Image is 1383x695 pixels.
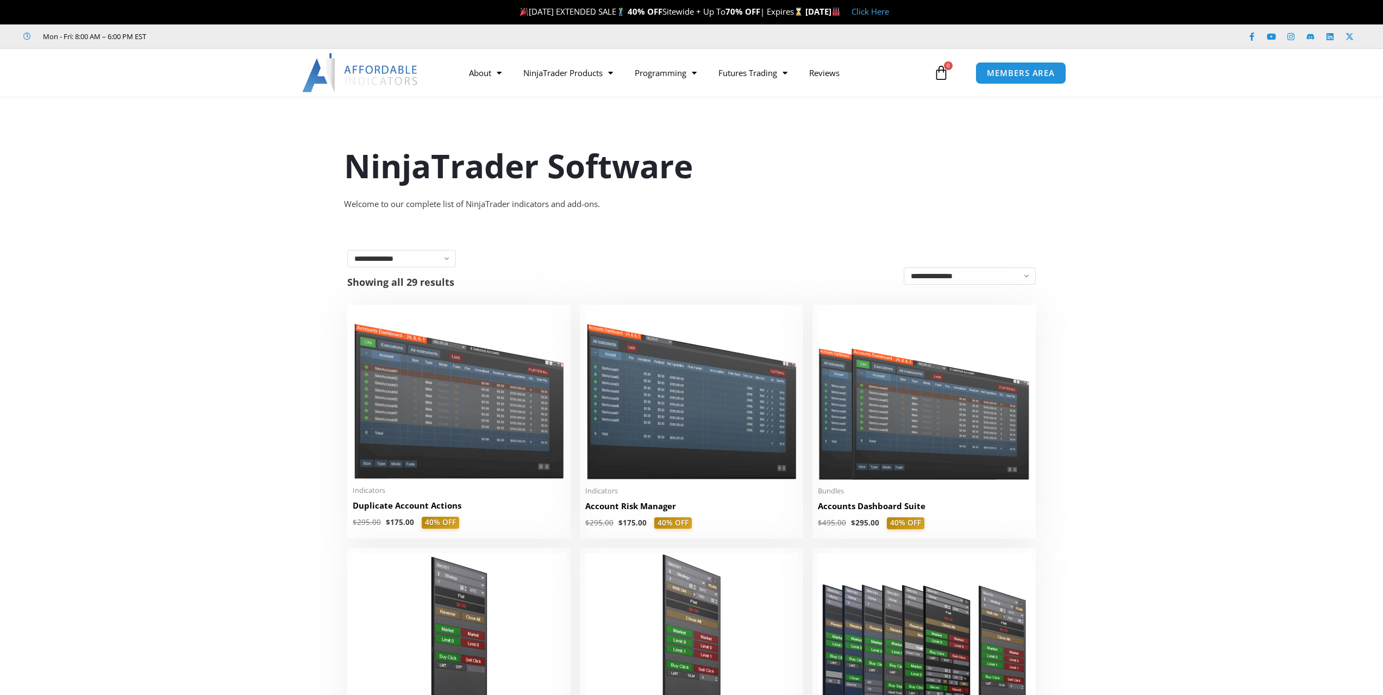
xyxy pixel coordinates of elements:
strong: 40% OFF [628,6,662,17]
bdi: 495.00 [818,518,846,528]
a: Accounts Dashboard Suite [818,500,1030,517]
h1: NinjaTrader Software [344,143,1040,189]
img: ⌛ [794,8,803,16]
a: About [458,60,512,85]
span: Bundles [818,486,1030,496]
a: Account Risk Manager [585,500,798,517]
span: $ [353,517,357,527]
div: Welcome to our complete list of NinjaTrader indicators and add-ons. [344,197,1040,212]
img: 🎉 [520,8,528,16]
span: Indicators [585,486,798,496]
span: 40% OFF [654,517,692,529]
span: [DATE] EXTENDED SALE Sitewide + Up To | Expires [517,6,805,17]
span: MEMBERS AREA [987,69,1055,77]
img: 🏌️‍♂️ [617,8,625,16]
p: Showing all 29 results [347,277,454,287]
bdi: 175.00 [618,518,647,528]
a: Futures Trading [708,60,798,85]
a: Programming [624,60,708,85]
span: $ [585,518,590,528]
a: Duplicate Account Actions [353,500,565,517]
a: MEMBERS AREA [975,62,1066,84]
h2: Accounts Dashboard Suite [818,500,1030,512]
span: Indicators [353,486,565,495]
img: LogoAI | Affordable Indicators – NinjaTrader [302,53,419,92]
img: Accounts Dashboard Suite [818,310,1030,480]
h2: Duplicate Account Actions [353,500,565,511]
a: 0 [917,57,965,89]
a: Reviews [798,60,850,85]
a: NinjaTrader Products [512,60,624,85]
bdi: 295.00 [585,518,614,528]
img: 🏭 [832,8,840,16]
bdi: 295.00 [851,518,879,528]
img: Duplicate Account Actions [353,310,565,479]
h2: Account Risk Manager [585,500,798,512]
span: $ [851,518,855,528]
span: 0 [944,61,953,70]
bdi: 175.00 [386,517,414,527]
span: 40% OFF [887,517,924,529]
span: Mon - Fri: 8:00 AM – 6:00 PM EST [40,30,146,43]
strong: 70% OFF [725,6,760,17]
iframe: Customer reviews powered by Trustpilot [161,31,324,42]
span: 40% OFF [422,517,459,529]
img: Account Risk Manager [585,310,798,479]
bdi: 295.00 [353,517,381,527]
nav: Menu [458,60,931,85]
a: Click Here [852,6,889,17]
span: $ [386,517,390,527]
span: $ [618,518,623,528]
span: $ [818,518,822,528]
strong: [DATE] [805,6,841,17]
select: Shop order [904,267,1036,285]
